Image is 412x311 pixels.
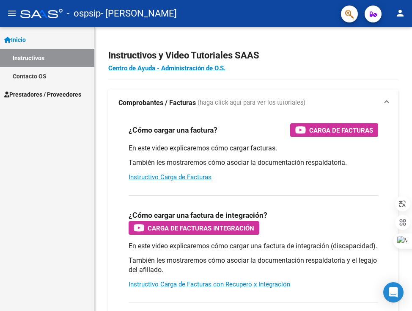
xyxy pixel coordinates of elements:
mat-icon: menu [7,8,17,18]
span: Prestadores / Proveedores [4,90,81,99]
div: Open Intercom Messenger [383,282,404,303]
p: En este video explicaremos cómo cargar una factura de integración (discapacidad). [129,242,378,251]
mat-expansion-panel-header: Comprobantes / Facturas (haga click aquí para ver los tutoriales) [108,89,398,117]
strong: Comprobantes / Facturas [118,98,196,108]
a: Instructivo Carga de Facturas [129,173,211,181]
p: También les mostraremos cómo asociar la documentación respaldatoria y el legajo del afiliado. [129,256,378,275]
mat-icon: person [395,8,405,18]
p: En este video explicaremos cómo cargar facturas. [129,144,378,153]
h3: ¿Cómo cargar una factura de integración? [129,209,267,221]
button: Carga de Facturas Integración [129,221,259,235]
a: Instructivo Carga de Facturas con Recupero x Integración [129,280,290,288]
a: Centro de Ayuda - Administración de O.S. [108,64,225,72]
span: Carga de Facturas [309,125,373,136]
h2: Instructivos y Video Tutoriales SAAS [108,47,398,64]
span: - [PERSON_NAME] [101,4,177,23]
h3: ¿Cómo cargar una factura? [129,124,217,136]
p: También les mostraremos cómo asociar la documentación respaldatoria. [129,158,378,167]
span: - ospsip [67,4,101,23]
span: Carga de Facturas Integración [148,223,254,233]
span: (haga click aquí para ver los tutoriales) [198,98,305,108]
span: Inicio [4,35,26,44]
button: Carga de Facturas [290,123,378,137]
